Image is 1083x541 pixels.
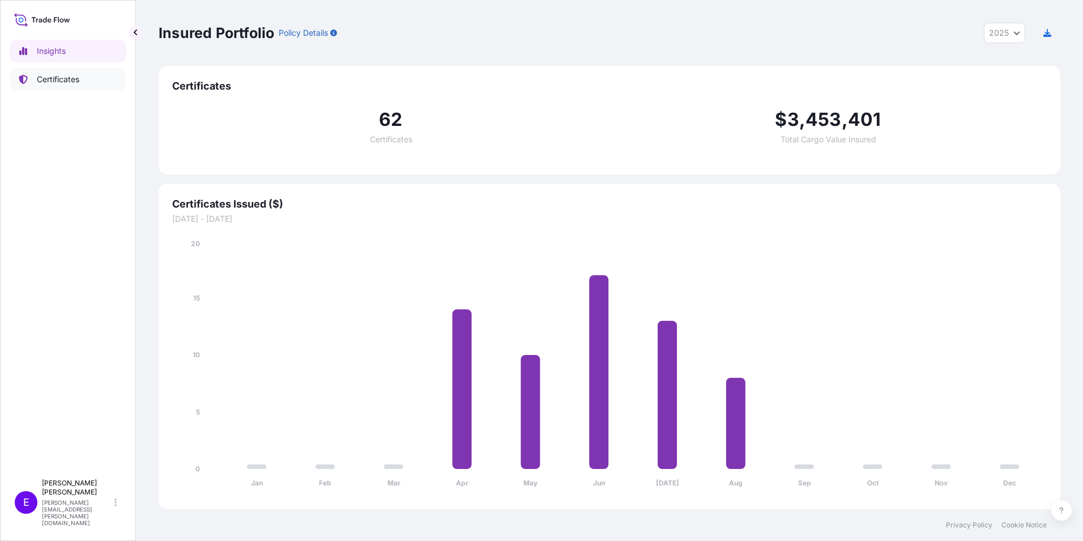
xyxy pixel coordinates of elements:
span: , [799,111,805,129]
tspan: Nov [935,479,948,487]
tspan: Apr [456,479,468,487]
p: Insights [37,45,66,57]
button: Year Selector [984,23,1025,43]
span: 401 [848,111,881,129]
span: 453 [805,111,842,129]
span: 3 [787,111,799,129]
tspan: May [523,479,538,487]
tspan: 15 [193,294,200,302]
a: Insights [10,40,126,62]
p: Certificates [37,74,79,85]
span: $ [775,111,787,129]
tspan: 20 [191,239,200,248]
span: Total Cargo Value Insured [781,136,876,143]
span: , [842,111,848,129]
tspan: [DATE] [656,479,679,487]
tspan: Feb [319,479,331,487]
a: Cookie Notice [1001,521,1047,530]
span: Certificates [370,136,412,143]
p: [PERSON_NAME][EMAIL_ADDRESS][PERSON_NAME][DOMAIN_NAME] [42,499,112,526]
tspan: Mar [387,479,400,487]
tspan: Dec [1003,479,1016,487]
span: [DATE] - [DATE] [172,213,1047,225]
span: Certificates Issued ($) [172,197,1047,211]
tspan: Sep [798,479,811,487]
tspan: Jan [251,479,263,487]
span: 62 [379,111,402,129]
tspan: 0 [195,464,200,473]
tspan: Jun [593,479,605,487]
p: [PERSON_NAME] [PERSON_NAME] [42,479,112,497]
span: 2025 [989,27,1009,39]
a: Certificates [10,68,126,91]
span: Certificates [172,79,1047,93]
span: E [23,497,29,508]
a: Privacy Policy [946,521,992,530]
tspan: 10 [193,350,200,359]
p: Insured Portfolio [159,24,274,42]
p: Policy Details [279,27,328,39]
tspan: Aug [729,479,743,487]
tspan: 5 [196,408,200,416]
tspan: Oct [867,479,879,487]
